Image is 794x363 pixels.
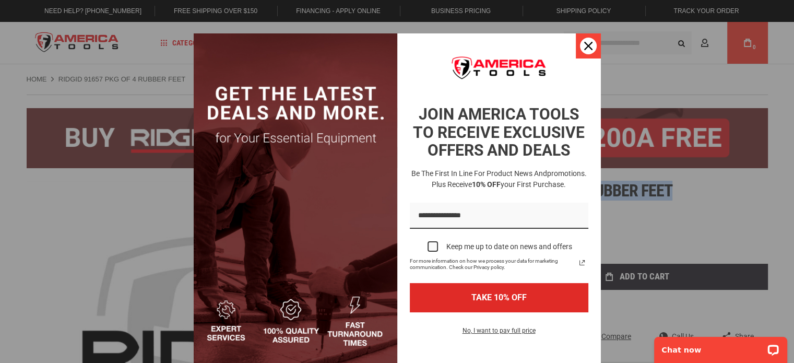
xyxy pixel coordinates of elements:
[576,33,601,58] button: Close
[647,330,794,363] iframe: LiveChat chat widget
[410,258,576,271] span: For more information on how we process your data for marketing communication. Check our Privacy p...
[410,283,588,312] button: TAKE 10% OFF
[432,169,587,189] span: promotions. Plus receive your first purchase.
[446,242,572,251] div: Keep me up to date on news and offers
[410,203,588,229] input: Email field
[472,180,501,189] strong: 10% OFF
[576,256,588,269] a: Read our Privacy Policy
[408,168,590,190] h3: Be the first in line for product news and
[413,105,585,159] strong: JOIN AMERICA TOOLS TO RECEIVE EXCLUSIVE OFFERS AND DEALS
[584,42,592,50] svg: close icon
[576,256,588,269] svg: link icon
[454,325,544,343] button: No, I want to pay full price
